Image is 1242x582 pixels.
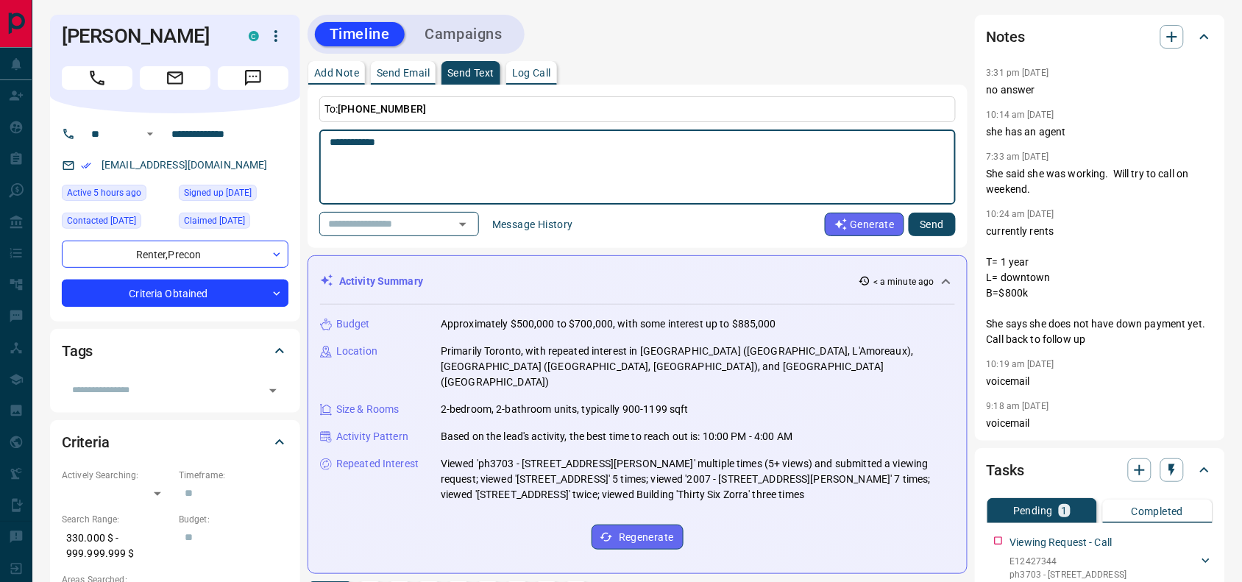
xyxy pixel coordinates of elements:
p: she has an agent [987,124,1213,140]
span: Contacted [DATE] [67,213,136,228]
p: Activity Pattern [336,429,408,444]
p: currently rents T= 1 year L= downtown B=$800k She says she does not have down payment yet. Call b... [987,224,1213,347]
p: 330.000 $ - 999.999.999 $ [62,526,171,566]
p: < a minute ago [873,275,934,288]
p: E12427344 [1010,555,1199,568]
button: Open [141,125,159,143]
p: Approximately $500,000 to $700,000, with some interest up to $885,000 [441,316,776,332]
button: Send [909,213,956,236]
p: voicemail [987,374,1213,389]
h2: Tags [62,339,93,363]
button: Timeline [315,22,405,46]
div: Tasks [987,453,1213,488]
span: Message [218,66,288,90]
button: Open [453,214,473,235]
h2: Criteria [62,430,110,454]
p: Search Range: [62,513,171,526]
div: Renter , Precon [62,241,288,268]
span: Email [140,66,210,90]
p: Viewed 'ph3703 - [STREET_ADDRESS][PERSON_NAME]' multiple times (5+ views) and submitted a viewing... [441,456,955,503]
p: Send Text [447,68,494,78]
p: She said she was working. Will try to call on weekend. [987,166,1213,197]
p: 10:14 am [DATE] [987,110,1054,120]
div: Activity Summary< a minute ago [320,268,955,295]
p: Pending [1013,505,1053,516]
p: 9:18 am [DATE] [987,401,1049,411]
button: Generate [825,213,904,236]
p: Actively Searching: [62,469,171,482]
p: 10:24 am [DATE] [987,209,1054,219]
p: Based on the lead's activity, the best time to reach out is: 10:00 PM - 4:00 AM [441,429,792,444]
span: Signed up [DATE] [184,185,252,200]
div: Sun Sep 14 2025 [179,213,288,233]
p: Add Note [314,68,359,78]
button: Message History [483,213,582,236]
p: Repeated Interest [336,456,419,472]
p: Budget [336,316,370,332]
div: Tags [62,333,288,369]
span: Claimed [DATE] [184,213,245,228]
p: 10:19 am [DATE] [987,359,1054,369]
p: Timeframe: [179,469,288,482]
p: Send Email [377,68,430,78]
p: Primarily Toronto, with repeated interest in [GEOGRAPHIC_DATA] ([GEOGRAPHIC_DATA], L'Amoreaux), [... [441,344,955,390]
p: voicemail [987,416,1213,431]
span: Active 5 hours ago [67,185,141,200]
svg: Email Verified [81,160,91,171]
p: Budget: [179,513,288,526]
div: Criteria [62,425,288,460]
div: Criteria Obtained [62,280,288,307]
p: Log Call [512,68,551,78]
h2: Notes [987,25,1025,49]
p: 1 [1062,505,1068,516]
p: Viewing Request - Call [1010,535,1113,550]
p: Completed [1132,506,1184,517]
p: 3:31 pm [DATE] [987,68,1049,78]
span: Call [62,66,132,90]
button: Open [263,380,283,401]
p: Size & Rooms [336,402,400,417]
div: Wed Sep 24 2025 [62,213,171,233]
p: Location [336,344,377,359]
div: Notes [987,19,1213,54]
a: [EMAIL_ADDRESS][DOMAIN_NAME] [102,159,268,171]
div: Tue Oct 14 2025 [62,185,171,205]
p: Activity Summary [339,274,423,289]
div: condos.ca [249,31,259,41]
h1: [PERSON_NAME] [62,24,227,48]
span: [PHONE_NUMBER] [338,103,426,115]
h2: Tasks [987,458,1024,482]
p: 7:33 am [DATE] [987,152,1049,162]
button: Regenerate [592,525,684,550]
p: 2-bedroom, 2-bathroom units, typically 900-1199 sqft [441,402,689,417]
button: Campaigns [411,22,517,46]
p: no answer [987,82,1213,98]
p: To: [319,96,956,122]
div: Sun Nov 12 2023 [179,185,288,205]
